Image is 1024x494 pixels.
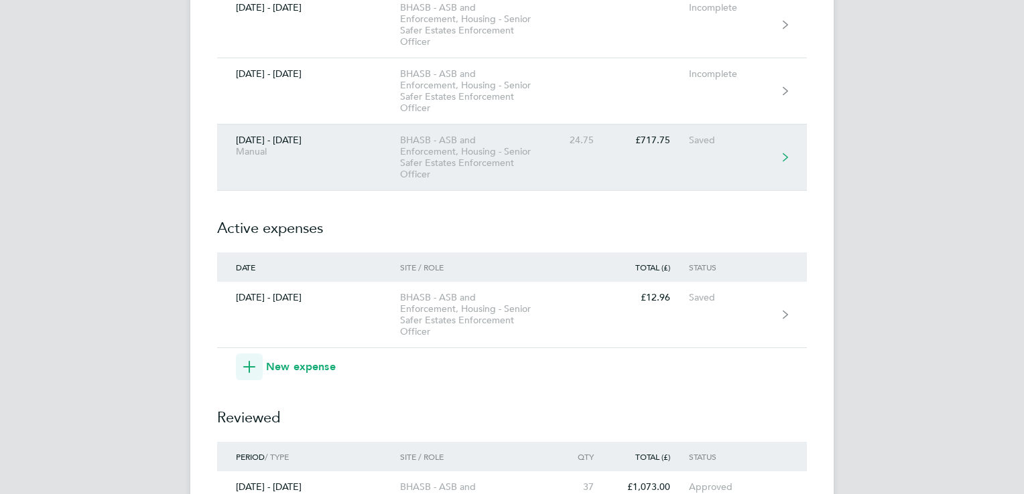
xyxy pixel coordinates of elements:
[236,353,336,380] button: New expense
[689,135,771,146] div: Saved
[217,191,807,252] h2: Active expenses
[400,68,554,114] div: BHASB - ASB and Enforcement, Housing - Senior Safer Estates Enforcement Officer
[689,292,771,303] div: Saved
[613,481,689,493] div: £1,073.00
[554,452,613,461] div: Qty
[613,262,689,272] div: Total (£)
[689,262,771,272] div: Status
[689,481,771,493] div: Approved
[217,2,400,13] div: [DATE] - [DATE]
[400,452,554,461] div: Site / Role
[613,292,689,303] div: £12.96
[266,359,336,375] span: New expense
[689,68,771,80] div: Incomplete
[689,2,771,13] div: Incomplete
[554,481,613,493] div: 37
[217,135,400,157] div: [DATE] - [DATE]
[613,452,689,461] div: Total (£)
[217,452,400,461] div: / Type
[236,451,265,462] span: Period
[236,146,381,157] div: Manual
[217,292,400,303] div: [DATE] - [DATE]
[400,135,554,180] div: BHASB - ASB and Enforcement, Housing - Senior Safer Estates Enforcement Officer
[217,380,807,442] h2: Reviewed
[400,292,554,337] div: BHASB - ASB and Enforcement, Housing - Senior Safer Estates Enforcement Officer
[217,125,807,191] a: [DATE] - [DATE]ManualBHASB - ASB and Enforcement, Housing - Senior Safer Estates Enforcement Offi...
[689,452,771,461] div: Status
[217,58,807,125] a: [DATE] - [DATE]BHASB - ASB and Enforcement, Housing - Senior Safer Estates Enforcement OfficerInc...
[554,135,613,146] div: 24.75
[217,262,400,272] div: Date
[217,68,400,80] div: [DATE] - [DATE]
[613,135,689,146] div: £717.75
[400,262,554,272] div: Site / Role
[400,2,554,48] div: BHASB - ASB and Enforcement, Housing - Senior Safer Estates Enforcement Officer
[217,282,807,348] a: [DATE] - [DATE]BHASB - ASB and Enforcement, Housing - Senior Safer Estates Enforcement Officer£12...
